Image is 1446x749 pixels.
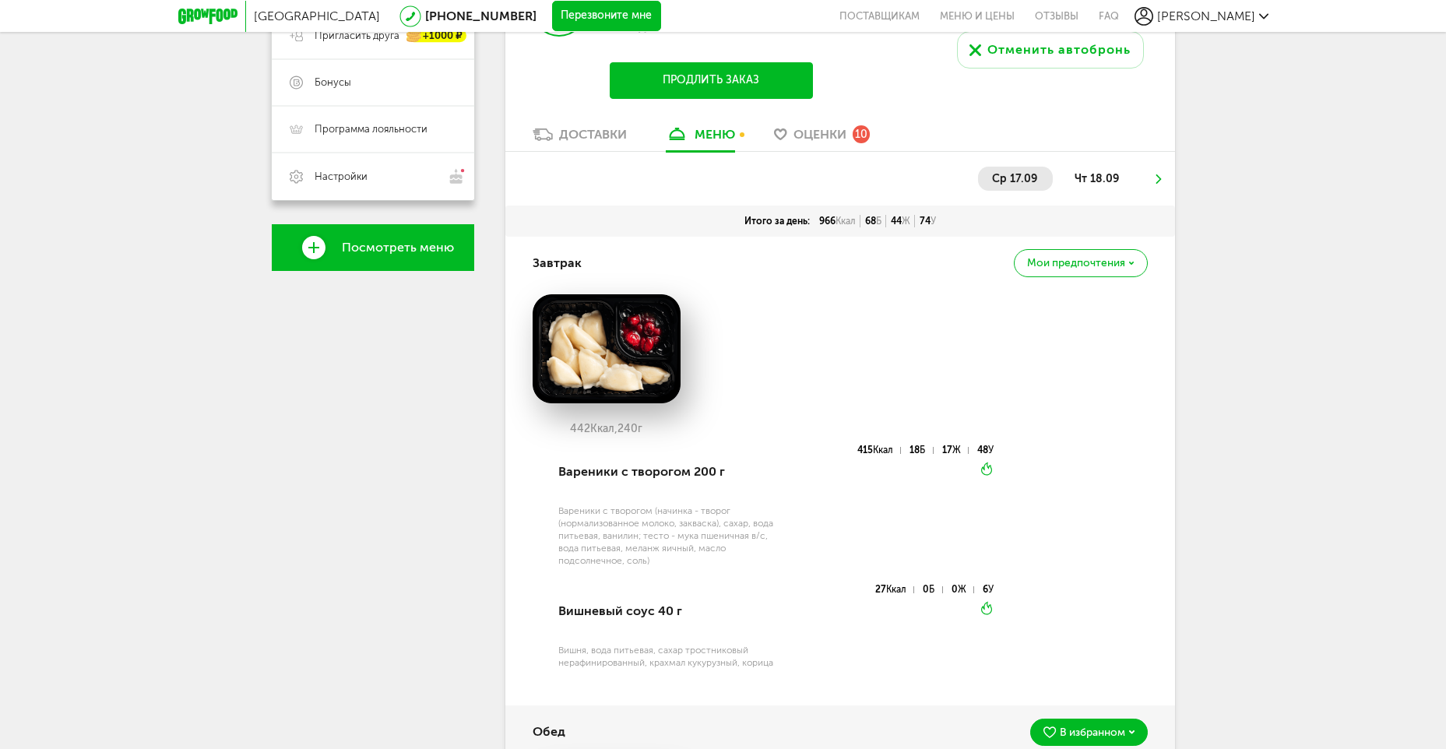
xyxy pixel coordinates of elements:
div: Вареники с творогом (начинка - творог (нормализованное молоко, закваска), сахар, вода питьевая, в... [558,505,774,567]
div: 0 [952,586,974,593]
a: Программа лояльности [272,106,474,153]
span: Настройки [315,170,368,184]
a: Пригласить друга +1000 ₽ [272,12,474,59]
span: Посмотреть меню [342,241,454,255]
h4: Обед [533,717,565,747]
span: Оценки [793,127,846,142]
span: Ж [902,216,910,227]
div: 17 [942,447,969,454]
button: Продлить заказ [610,62,812,99]
span: Программа лояльности [315,122,427,136]
a: [PHONE_NUMBER] [425,9,537,23]
span: В избранном [1060,727,1125,738]
span: ср 17.09 [992,172,1037,185]
span: Ккал [836,216,856,227]
div: 966 [814,215,860,227]
div: Вишня, вода питьевая, сахар тростниковый нерафинированный, крахмал кукурузный, корица [558,644,774,669]
span: чт 18.09 [1075,172,1119,185]
span: Ж [958,584,966,595]
span: Бонусы [315,76,351,90]
span: У [931,216,936,227]
img: big_nORWZQnWLfGE2rXS.png [533,294,681,403]
span: г [638,422,642,435]
span: [PERSON_NAME] [1157,9,1255,23]
div: 68 [860,215,886,227]
span: Мои предпочтения [1027,258,1125,269]
a: Бонусы [272,59,474,106]
span: Пригласить друга [315,29,399,43]
div: Вареники с творогом 200 г [558,445,774,498]
div: Итого за день: [740,215,814,227]
span: Ккал [886,584,906,595]
a: Посмотреть меню [272,224,474,271]
div: 27 [875,586,914,593]
span: Б [876,216,881,227]
span: Б [920,445,925,455]
h4: Завтрак [533,248,582,278]
span: Ккал [873,445,893,455]
div: 44 [886,215,915,227]
div: Отменить автобронь [987,40,1131,59]
span: У [988,584,994,595]
a: Настройки [272,153,474,200]
div: Вишневый соус 40 г [558,585,774,638]
div: 74 [915,215,941,227]
div: +1000 ₽ [407,30,466,43]
span: У [988,445,994,455]
div: Доставки [559,127,627,142]
div: 415 [857,447,901,454]
button: Перезвоните мне [552,1,661,32]
div: 0 [923,586,942,593]
div: 10 [853,125,870,142]
span: [GEOGRAPHIC_DATA] [254,9,380,23]
a: меню [658,126,743,151]
div: 48 [977,447,994,454]
a: Доставки [525,126,635,151]
span: Ж [952,445,961,455]
a: Оценки 10 [766,126,878,151]
div: 442 240 [533,423,681,435]
div: 18 [909,447,933,454]
button: Отменить автобронь [957,31,1144,69]
div: меню [695,127,735,142]
div: 6 [983,586,994,593]
span: Ккал, [590,422,617,435]
span: Б [929,584,934,595]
